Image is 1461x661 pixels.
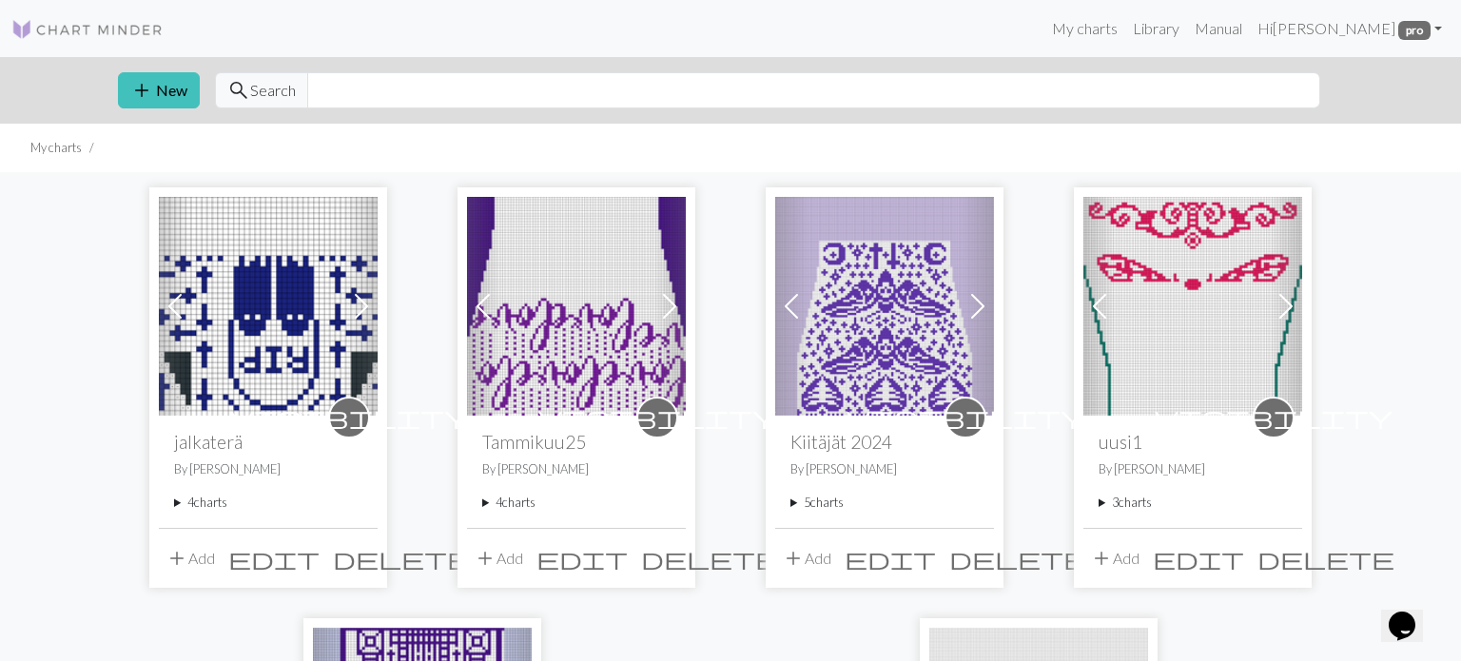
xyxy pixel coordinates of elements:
span: delete [333,545,470,572]
a: Library [1125,10,1187,48]
span: add [782,545,805,572]
i: Edit [536,547,628,570]
span: edit [1153,545,1244,572]
button: Edit [222,540,326,576]
i: private [230,399,468,437]
span: visibility [230,402,468,432]
button: Add [467,540,530,576]
span: delete [1257,545,1394,572]
h2: Tammikuu25 [482,431,671,453]
a: Hi[PERSON_NAME] pro [1250,10,1450,48]
span: Search [250,79,296,102]
i: private [847,399,1084,437]
button: Delete [1251,540,1401,576]
span: delete [949,545,1086,572]
a: My charts [1044,10,1125,48]
span: edit [845,545,936,572]
span: visibility [1155,402,1393,432]
i: Edit [228,547,320,570]
a: jalkaterä [159,295,378,313]
button: Edit [1146,540,1251,576]
h2: uusi1 [1099,431,1287,453]
button: New [118,72,200,108]
span: visibility [538,402,776,432]
button: Edit [530,540,634,576]
button: Add [775,540,838,576]
p: By [PERSON_NAME] [1099,460,1287,478]
span: add [130,77,153,104]
i: Edit [1153,547,1244,570]
i: Edit [845,547,936,570]
button: Delete [326,540,477,576]
img: jalkaterä [159,197,378,416]
button: Delete [634,540,785,576]
a: Manual [1187,10,1250,48]
span: visibility [847,402,1084,432]
summary: 4charts [482,494,671,512]
p: By [PERSON_NAME] [174,460,362,478]
img: Kiitäjät 2024 [775,197,994,416]
a: Kiitäjät 2024 [775,295,994,313]
a: Tammikuu25 [467,295,686,313]
button: Delete [943,540,1093,576]
p: By [PERSON_NAME] [482,460,671,478]
img: Logo [11,18,164,41]
span: add [1090,545,1113,572]
i: private [538,399,776,437]
i: private [1155,399,1393,437]
a: uusi1 [1083,295,1302,313]
span: add [474,545,497,572]
button: Add [1083,540,1146,576]
summary: 5charts [790,494,979,512]
li: My charts [30,139,82,157]
h2: jalkaterä [174,431,362,453]
iframe: chat widget [1381,585,1442,642]
button: Add [159,540,222,576]
span: delete [641,545,778,572]
summary: 3charts [1099,494,1287,512]
img: uusi1 [1083,197,1302,416]
h2: Kiitäjät 2024 [790,431,979,453]
span: pro [1398,21,1431,40]
summary: 4charts [174,494,362,512]
span: edit [228,545,320,572]
img: Tammikuu25 [467,197,686,416]
button: Edit [838,540,943,576]
span: search [227,77,250,104]
span: add [166,545,188,572]
span: edit [536,545,628,572]
p: By [PERSON_NAME] [790,460,979,478]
